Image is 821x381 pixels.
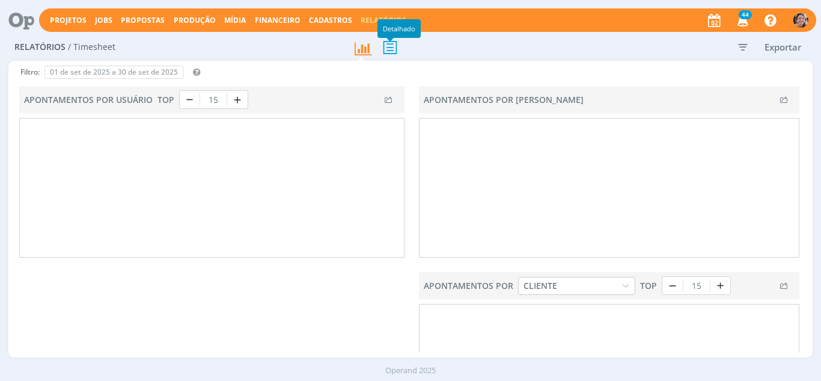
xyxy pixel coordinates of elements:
[157,93,174,106] span: TOP
[44,66,183,79] button: 01 de set de 2025 a 30 de set de 2025
[255,15,301,25] a: Financeiro
[793,10,809,31] button: A
[424,93,584,106] div: Apontamentos por [PERSON_NAME]
[46,16,90,25] button: Projetos
[523,279,560,292] div: Cliente
[519,279,560,292] div: Cliente
[715,280,726,291] svg: plus
[91,16,116,25] button: Jobs
[251,16,304,25] button: Financeiro
[174,15,216,25] a: Produção
[730,10,754,31] button: 44
[640,279,657,292] span: TOP
[357,16,410,25] button: Relatórios
[180,91,200,108] button: Decrement
[50,67,178,77] span: 01 de set de 2025 a 30 de set de 2025
[20,67,40,78] span: Filtro:
[305,16,356,25] button: Cadastros
[221,16,249,25] button: Mídia
[739,10,752,19] span: 44
[309,15,352,25] span: Cadastros
[24,90,248,109] div: Apontamentos por Usuário
[224,15,246,25] a: Mídia
[662,277,683,294] button: Decrement
[117,16,168,25] button: Propostas
[361,15,406,25] a: Relatórios
[200,93,227,106] bdi: 15
[121,15,165,25] span: Propostas
[759,40,807,55] button: Exportar
[793,13,808,28] img: A
[232,94,243,105] svg: plus
[377,19,421,38] div: Detalhado
[50,15,87,25] a: Projetos
[683,279,710,292] bdi: 15
[95,15,112,25] a: Jobs
[424,276,731,295] div: Apontamentos por
[68,42,115,52] span: / Timesheet
[667,280,678,291] svg: dash
[14,42,66,52] span: Relatórios
[170,16,219,25] button: Produção
[710,277,731,294] button: Increment
[227,91,248,108] button: Increment
[185,94,195,105] svg: dash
